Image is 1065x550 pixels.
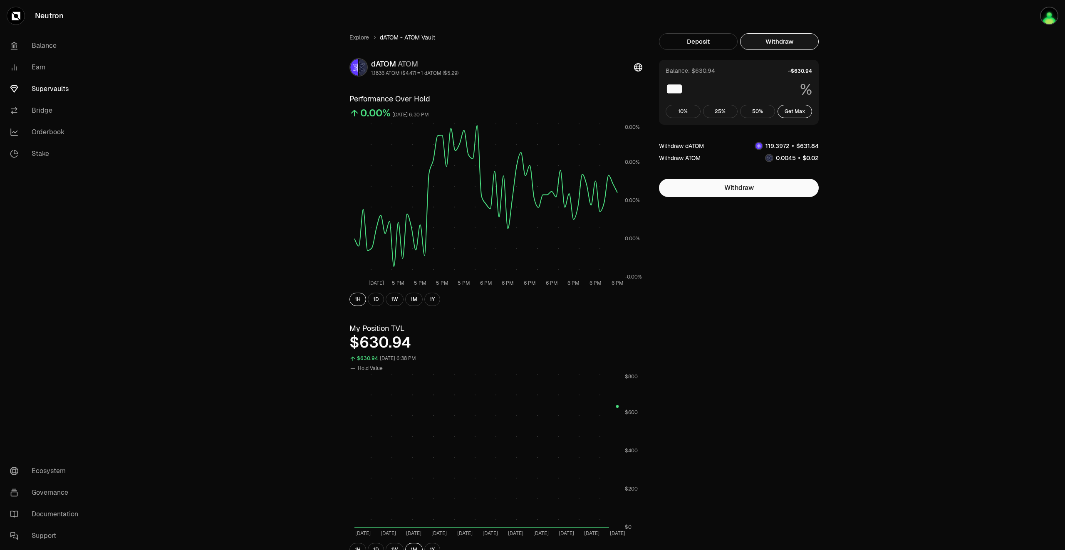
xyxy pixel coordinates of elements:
[369,280,384,286] tspan: [DATE]
[625,409,638,416] tspan: $600
[358,365,383,372] span: Hold Value
[3,525,90,547] a: Support
[349,293,366,306] button: 1H
[546,280,558,286] tspan: 6 PM
[778,105,812,118] button: Get Max
[424,293,440,306] button: 1Y
[740,105,775,118] button: 50%
[414,280,426,286] tspan: 5 PM
[3,100,90,121] a: Bridge
[436,280,448,286] tspan: 5 PM
[3,35,90,57] a: Balance
[567,280,580,286] tspan: 6 PM
[386,293,404,306] button: 1W
[3,143,90,165] a: Stake
[740,33,819,50] button: Withdraw
[625,447,638,454] tspan: $400
[666,67,715,75] div: Balance: $630.94
[610,530,625,537] tspan: [DATE]
[625,373,638,380] tspan: $800
[524,280,536,286] tspan: 6 PM
[625,486,638,492] tspan: $200
[357,354,378,363] div: $630.94
[666,105,701,118] button: 10%
[3,503,90,525] a: Documentation
[406,530,421,537] tspan: [DATE]
[625,524,632,530] tspan: $0
[3,57,90,78] a: Earn
[3,482,90,503] a: Governance
[659,33,738,50] button: Deposit
[392,280,404,286] tspan: 5 PM
[349,334,642,351] div: $630.94
[703,105,738,118] button: 25%
[483,530,498,537] tspan: [DATE]
[457,530,473,537] tspan: [DATE]
[625,159,640,165] tspan: 0.00%
[380,354,416,363] div: [DATE] 6:38 PM
[480,280,492,286] tspan: 6 PM
[612,280,624,286] tspan: 6 PM
[359,59,367,76] img: ATOM Logo
[349,33,369,42] a: Explore
[405,293,423,306] button: 1M
[502,280,514,286] tspan: 6 PM
[3,121,90,143] a: Orderbook
[625,124,640,131] tspan: 0.00%
[355,530,371,537] tspan: [DATE]
[392,110,429,120] div: [DATE] 6:30 PM
[368,293,384,306] button: 1D
[659,179,819,197] button: Withdraw
[766,155,773,161] img: ATOM Logo
[349,323,642,334] h3: My Position TVL
[349,33,642,42] nav: breadcrumb
[1040,7,1058,25] img: portefeuilleterra
[381,530,396,537] tspan: [DATE]
[625,197,640,204] tspan: 0.00%
[559,530,574,537] tspan: [DATE]
[625,235,640,242] tspan: 0.00%
[533,530,549,537] tspan: [DATE]
[350,59,358,76] img: dATOM Logo
[3,460,90,482] a: Ecosystem
[458,280,470,286] tspan: 5 PM
[349,93,642,105] h3: Performance Over Hold
[431,530,447,537] tspan: [DATE]
[398,59,418,69] span: ATOM
[380,33,435,42] span: dATOM - ATOM Vault
[800,81,812,98] span: %
[371,70,458,76] div: 1.1836 ATOM ($4.47) = 1 dATOM ($5.29)
[360,106,391,120] div: 0.00%
[508,530,523,537] tspan: [DATE]
[584,530,599,537] tspan: [DATE]
[589,280,602,286] tspan: 6 PM
[625,274,642,280] tspan: -0.00%
[755,143,762,149] img: dATOM Logo
[3,78,90,100] a: Supervaults
[659,142,704,150] div: Withdraw dATOM
[659,154,701,162] div: Withdraw ATOM
[371,58,458,70] div: dATOM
